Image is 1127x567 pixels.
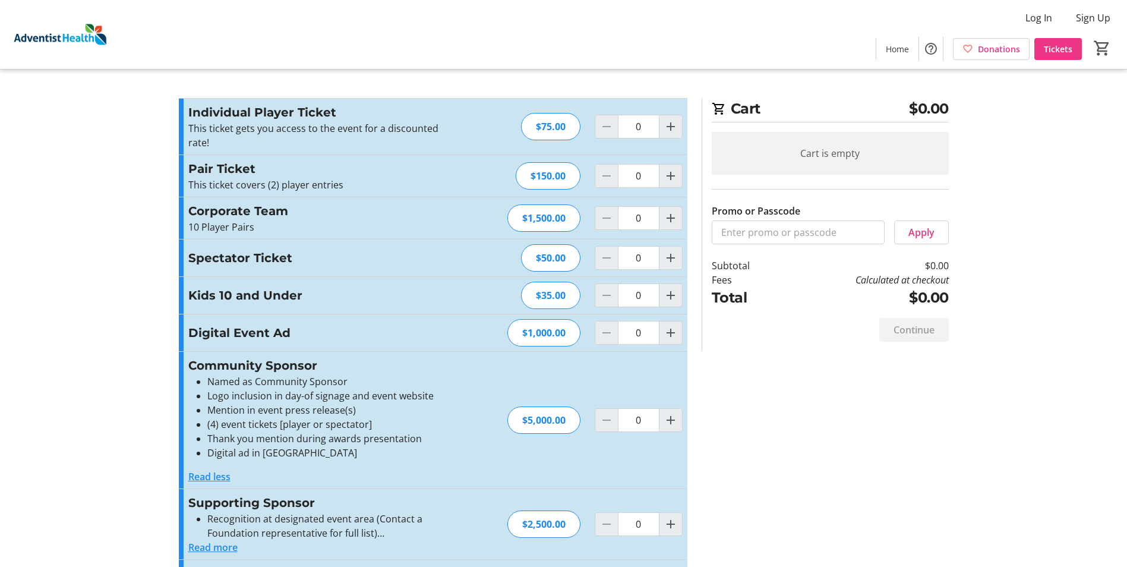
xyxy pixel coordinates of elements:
div: $1,000.00 [507,319,580,346]
input: Digital Event Ad Quantity [618,321,659,345]
input: Pair Ticket Quantity [618,164,659,188]
h3: Supporting Sponsor [188,494,448,512]
button: Increment by one [659,322,682,344]
div: $50.00 [521,244,580,272]
input: Enter promo or passcode [712,220,885,244]
button: Read more [188,540,238,555]
a: Tickets [1034,38,1082,60]
li: Named as Community Sponsor [207,374,448,389]
p: This ticket covers (2) player entries [188,178,448,192]
h3: Corporate Team [188,202,448,220]
div: $35.00 [521,282,580,309]
input: Kids 10 and Under Quantity [618,283,659,307]
h3: Individual Player Ticket [188,103,448,121]
span: Home [886,43,909,55]
button: Increment by one [659,207,682,229]
li: Thank you mention during awards presentation [207,431,448,446]
h3: Pair Ticket [188,160,448,178]
button: Increment by one [659,165,682,187]
div: $75.00 [521,113,580,140]
div: Cart is empty [712,132,949,175]
button: Increment by one [659,284,682,307]
li: Mention in event press release(s) [207,403,448,417]
h2: Cart [712,98,949,122]
div: $150.00 [516,162,580,190]
button: Increment by one [659,513,682,535]
span: Donations [978,43,1020,55]
td: Total [712,287,781,308]
h3: Spectator Ticket [188,249,448,267]
td: Calculated at checkout [780,273,948,287]
button: Cart [1091,37,1113,59]
li: (4) event tickets [player or spectator] [207,417,448,431]
button: Read less [188,470,231,484]
input: Corporate Team Quantity [618,206,659,230]
span: Log In [1025,11,1052,25]
div: $5,000.00 [507,407,580,434]
button: Help [919,37,943,61]
span: Sign Up [1076,11,1110,25]
h3: Kids 10 and Under [188,286,448,304]
td: $0.00 [780,287,948,308]
li: Logo inclusion in day-of signage and event website [207,389,448,403]
span: Apply [908,225,935,240]
a: Donations [953,38,1030,60]
div: This ticket gets you access to the event for a discounted rate! [188,121,448,150]
h3: Digital Event Ad [188,324,448,342]
span: $0.00 [909,98,949,119]
li: Recognition at designated event area (Contact a Foundation representative for full list) [207,512,448,540]
input: Supporting Sponsor Quantity [618,512,659,536]
button: Increment by one [659,115,682,138]
div: $2,500.00 [507,511,580,538]
img: Adventist Health's Logo [7,5,113,64]
button: Log In [1016,8,1062,27]
h3: Community Sponsor [188,357,448,374]
li: Digital ad in [GEOGRAPHIC_DATA] [207,446,448,460]
input: Community Sponsor Quantity [618,408,659,432]
div: $1,500.00 [507,204,580,232]
span: Tickets [1044,43,1072,55]
button: Increment by one [659,409,682,431]
input: Spectator Ticket Quantity [618,246,659,270]
td: Subtotal [712,259,781,273]
input: Individual Player Ticket Quantity [618,115,659,138]
a: Home [876,38,918,60]
p: 10 Player Pairs [188,220,448,234]
label: Promo or Passcode [712,204,800,218]
button: Increment by one [659,247,682,269]
td: Fees [712,273,781,287]
button: Sign Up [1066,8,1120,27]
td: $0.00 [780,259,948,273]
button: Apply [894,220,949,244]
